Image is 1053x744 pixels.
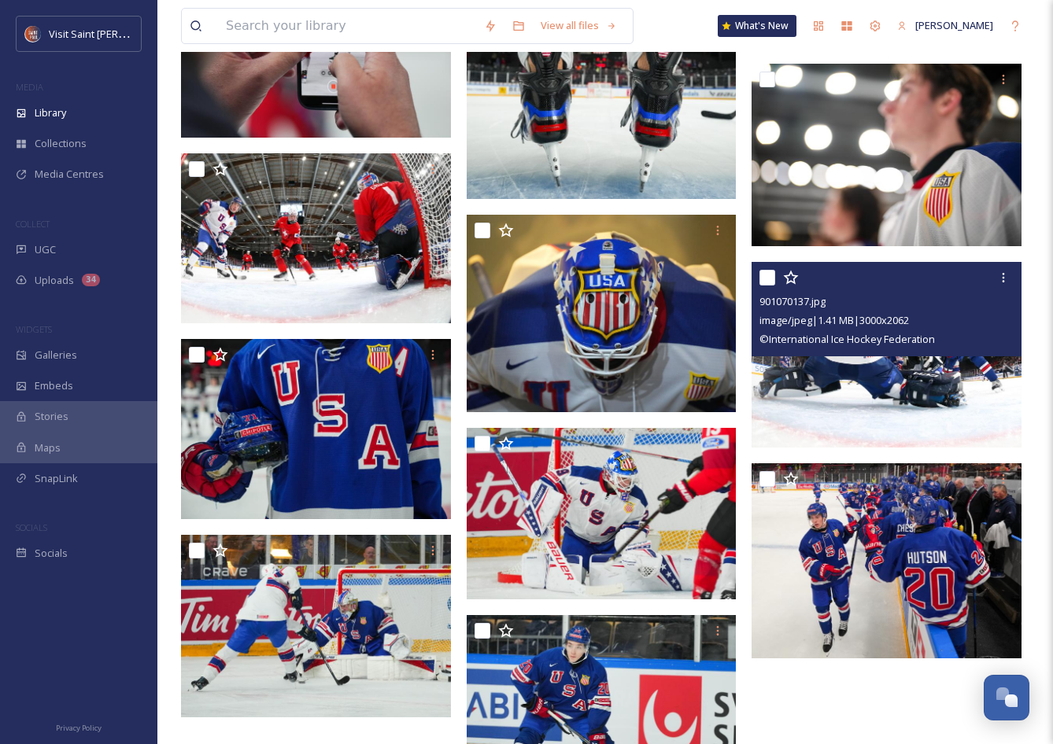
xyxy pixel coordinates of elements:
span: 901070137.jpg [759,294,826,308]
a: Privacy Policy [56,717,102,736]
img: 901070133.jpg [181,339,451,519]
span: MEDIA [16,81,43,93]
a: View all files [533,10,625,41]
div: 34 [82,274,100,286]
span: COLLECT [16,218,50,230]
a: [PERSON_NAME] [889,10,1001,41]
img: Visit%20Saint%20Paul%20Updated%20Profile%20Image.jpg [25,26,41,42]
img: 901070105.jpg [181,534,455,716]
span: Visit Saint [PERSON_NAME] [49,26,175,41]
input: Search your library [218,9,476,43]
span: WIDGETS [16,323,52,335]
img: 901070813.jpg [752,64,1025,246]
span: image/jpeg | 1.41 MB | 3000 x 2062 [759,313,909,327]
span: Library [35,105,66,120]
span: SnapLink [35,471,78,486]
img: 901070769.jpg [181,153,451,323]
span: © International Ice Hockey Federation [759,332,935,346]
span: UGC [35,242,56,257]
span: Collections [35,136,87,151]
span: Media Centres [35,167,104,182]
span: [PERSON_NAME] [915,18,993,32]
img: 901071187.jpg [467,6,737,199]
span: Stories [35,409,68,424]
button: Open Chat [984,675,1029,720]
img: 901071046.jpg [467,215,737,412]
span: Embeds [35,378,73,393]
span: Privacy Policy [56,723,102,733]
span: Maps [35,440,61,455]
span: Galleries [35,348,77,363]
img: 901070115.jpg [752,463,1022,658]
img: 901070780.jpg [467,428,737,599]
span: SOCIALS [16,521,47,533]
span: Socials [35,546,68,561]
span: Uploads [35,273,74,288]
a: What's New [718,15,796,37]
